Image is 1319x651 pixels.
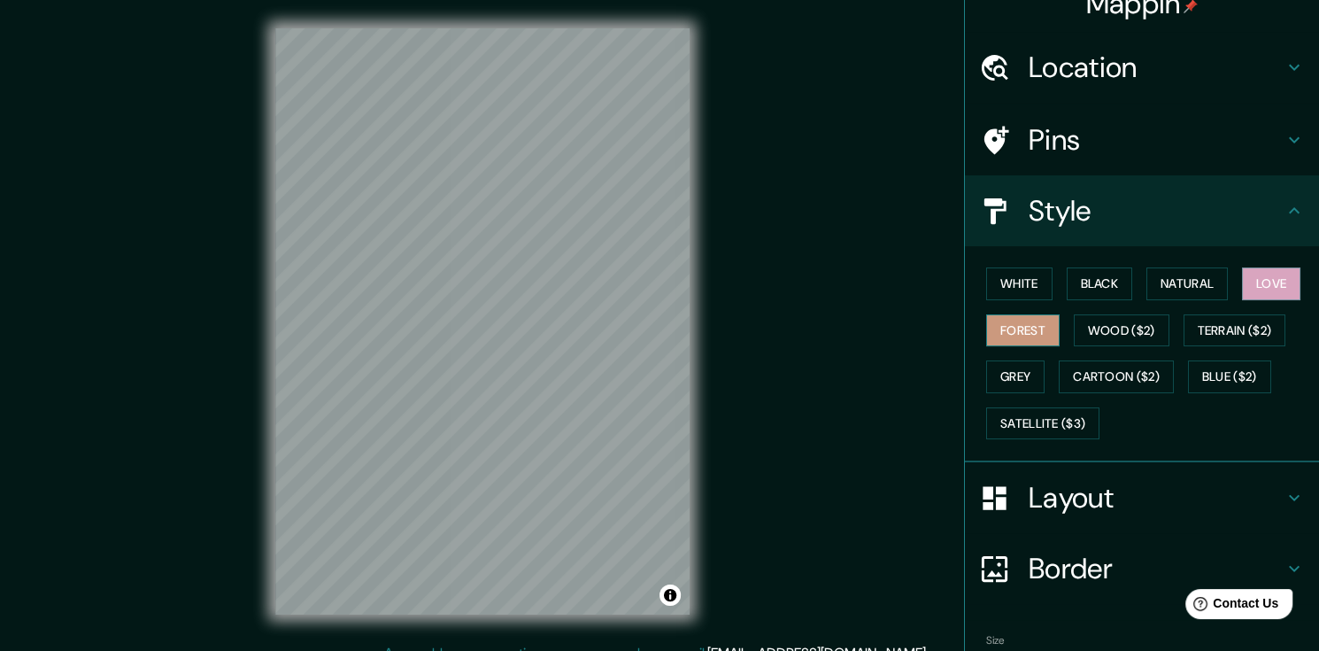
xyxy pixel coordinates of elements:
[1029,50,1284,85] h4: Location
[1074,314,1169,347] button: Wood ($2)
[965,533,1319,604] div: Border
[1184,314,1286,347] button: Terrain ($2)
[965,175,1319,246] div: Style
[1161,582,1300,632] iframe: Help widget launcher
[1029,122,1284,158] h4: Pins
[1067,267,1133,300] button: Black
[1059,360,1174,393] button: Cartoon ($2)
[986,267,1053,300] button: White
[1146,267,1228,300] button: Natural
[965,105,1319,175] div: Pins
[965,32,1319,103] div: Location
[986,360,1045,393] button: Grey
[1242,267,1300,300] button: Love
[275,28,690,615] canvas: Map
[1029,193,1284,229] h4: Style
[986,314,1060,347] button: Forest
[1029,480,1284,515] h4: Layout
[1029,551,1284,586] h4: Border
[659,585,681,606] button: Toggle attribution
[986,633,1005,648] label: Size
[986,407,1099,440] button: Satellite ($3)
[1188,360,1271,393] button: Blue ($2)
[965,462,1319,533] div: Layout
